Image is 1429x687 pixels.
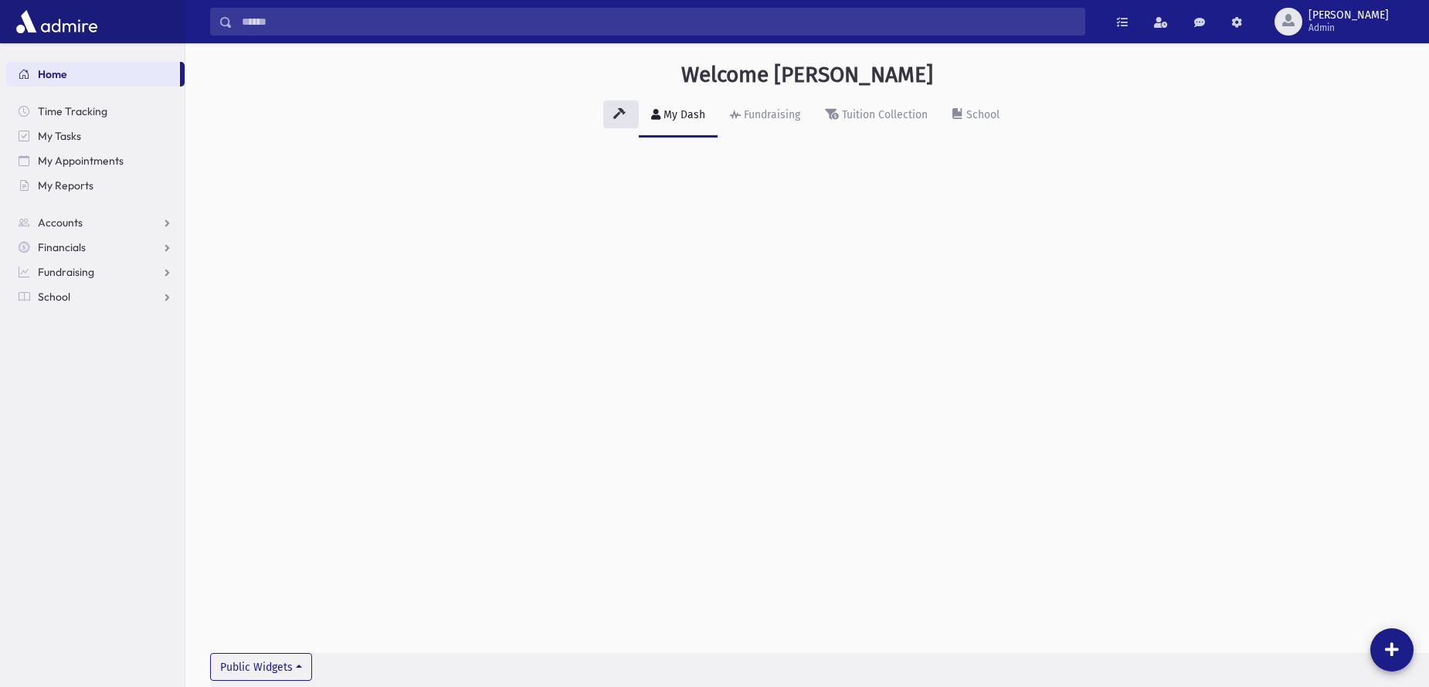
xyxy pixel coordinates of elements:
a: School [940,94,1012,138]
span: Time Tracking [38,104,107,118]
a: Accounts [6,210,185,235]
div: Fundraising [741,108,800,121]
a: Tuition Collection [813,94,940,138]
a: My Dash [639,94,718,138]
span: My Appointments [38,154,124,168]
a: School [6,284,185,309]
input: Search [233,8,1084,36]
a: My Tasks [6,124,185,148]
span: Home [38,67,67,81]
a: Home [6,62,180,87]
a: My Appointments [6,148,185,173]
span: [PERSON_NAME] [1309,9,1389,22]
img: AdmirePro [12,6,101,37]
a: Fundraising [718,94,813,138]
span: My Tasks [38,129,81,143]
button: Public Widgets [210,653,312,681]
span: My Reports [38,179,93,192]
h3: Welcome [PERSON_NAME] [681,62,933,88]
span: Accounts [38,216,83,230]
a: Time Tracking [6,99,185,124]
a: Financials [6,235,185,260]
a: Fundraising [6,260,185,284]
a: My Reports [6,173,185,198]
span: School [38,290,70,304]
span: Financials [38,240,86,254]
span: Fundraising [38,265,94,279]
div: Tuition Collection [839,108,928,121]
div: My Dash [660,108,705,121]
div: School [963,108,1000,121]
span: Admin [1309,22,1389,34]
